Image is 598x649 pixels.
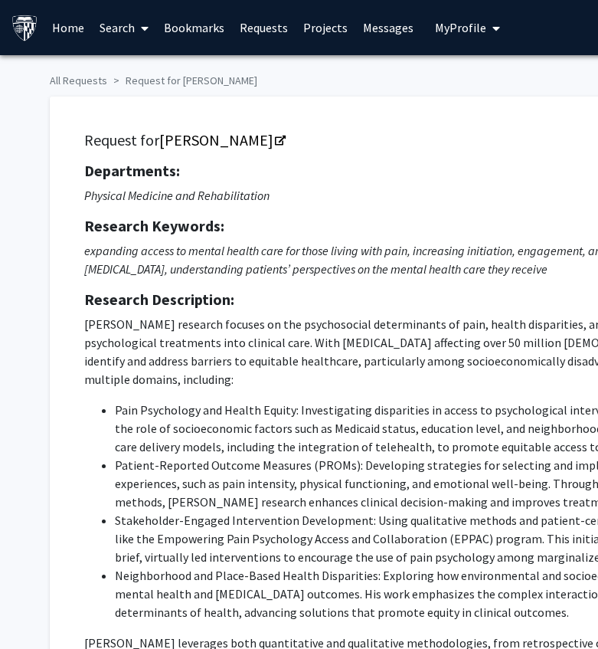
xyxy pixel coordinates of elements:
i: Physical Medicine and Rehabilitation [84,188,270,203]
iframe: Chat [11,580,65,638]
a: Search [92,1,156,54]
a: Opens in a new tab [159,130,284,149]
li: Request for [PERSON_NAME] [107,73,257,89]
a: Projects [296,1,355,54]
span: My Profile [435,20,486,35]
img: Johns Hopkins University Logo [11,15,38,41]
a: All Requests [50,74,107,87]
strong: Research Keywords: [84,216,224,235]
a: Requests [232,1,296,54]
a: Bookmarks [156,1,232,54]
a: Messages [355,1,421,54]
a: Home [44,1,92,54]
strong: Departments: [84,161,180,180]
strong: Research Description: [84,290,234,309]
